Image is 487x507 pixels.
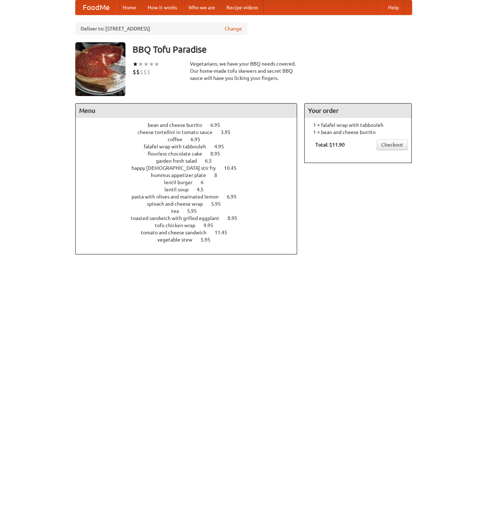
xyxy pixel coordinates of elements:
[210,122,227,128] span: 6.95
[225,25,242,32] a: Change
[224,165,244,171] span: 10.45
[138,60,143,68] li: ★
[201,237,218,243] span: 5.95
[155,223,226,228] a: tofu chicken wrap 9.95
[148,151,209,157] span: flourless chocolate cake
[132,194,250,200] a: pasta with olives and marinated lemon 6.95
[210,151,227,157] span: 8.95
[149,60,154,68] li: ★
[190,60,297,82] div: Vegetarians, we have your BBQ needs covered. Our home-made tofu skewers and secret BBQ sauce will...
[157,237,200,243] span: vegetable stew
[211,201,228,207] span: 5.95
[151,172,213,178] span: hummus appetizer plate
[147,201,234,207] a: spinach and cheese wrap 5.95
[187,208,204,214] span: 5.95
[131,215,250,221] a: toasted sandwich with grilled eggplant 8.95
[214,144,231,149] span: 4.95
[156,158,225,164] a: garden fresh salad 6.5
[75,22,247,35] div: Deliver to: [STREET_ADDRESS]
[143,60,149,68] li: ★
[117,0,142,15] a: Home
[197,187,211,192] span: 4.5
[147,201,210,207] span: spinach and cheese wrap
[141,230,214,235] span: tomato and cheese sandwich
[215,230,234,235] span: 11.45
[171,208,210,214] a: tea 5.95
[140,68,143,76] li: $
[221,129,238,135] span: 3.95
[183,0,221,15] a: Who we are
[136,68,140,76] li: $
[148,122,233,128] a: bean and cheese burrito 6.95
[131,215,226,221] span: toasted sandwich with grilled eggplant
[221,0,264,15] a: Recipe videos
[133,42,412,57] h3: BBQ Tofu Paradise
[143,68,147,76] li: $
[315,142,345,148] b: Total: $11.90
[154,60,159,68] li: ★
[132,165,250,171] a: happy [DEMOGRAPHIC_DATA] stir fry 10.45
[157,237,224,243] a: vegetable stew 5.95
[377,139,408,150] a: Checkout
[133,60,138,68] li: ★
[164,180,200,185] span: lentil burger
[144,144,213,149] span: falafel wrap with tabbouleh
[133,68,136,76] li: $
[308,121,408,129] li: 1 × falafel wrap with tabbouleh
[164,187,217,192] a: lentil soup 4.5
[205,158,219,164] span: 6.5
[132,194,226,200] span: pasta with olives and marinated lemon
[308,129,408,136] li: 1 × bean and cheese burrito
[148,151,233,157] a: flourless chocolate cake 8.95
[305,104,411,118] h4: Your order
[151,172,230,178] a: hummus appetizer plate 8
[164,180,217,185] a: lentil burger 6
[228,215,244,221] span: 8.95
[147,68,151,76] li: $
[76,104,297,118] h4: Menu
[168,137,190,142] span: coffee
[164,187,196,192] span: lentil soup
[156,158,204,164] span: garden fresh salad
[171,208,186,214] span: tea
[168,137,214,142] a: coffee 6.95
[204,223,220,228] span: 9.95
[141,230,240,235] a: tomato and cheese sandwich 11.45
[75,42,125,96] img: angular.jpg
[201,180,211,185] span: 6
[138,129,220,135] span: cheese tortellini in tomato sauce
[155,223,202,228] span: tofu chicken wrap
[382,0,405,15] a: Help
[142,0,183,15] a: How it works
[191,137,207,142] span: 6.95
[132,165,223,171] span: happy [DEMOGRAPHIC_DATA] stir fry
[214,172,224,178] span: 8
[227,194,244,200] span: 6.95
[148,122,209,128] span: bean and cheese burrito
[144,144,237,149] a: falafel wrap with tabbouleh 4.95
[76,0,117,15] a: FoodMe
[138,129,244,135] a: cheese tortellini in tomato sauce 3.95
